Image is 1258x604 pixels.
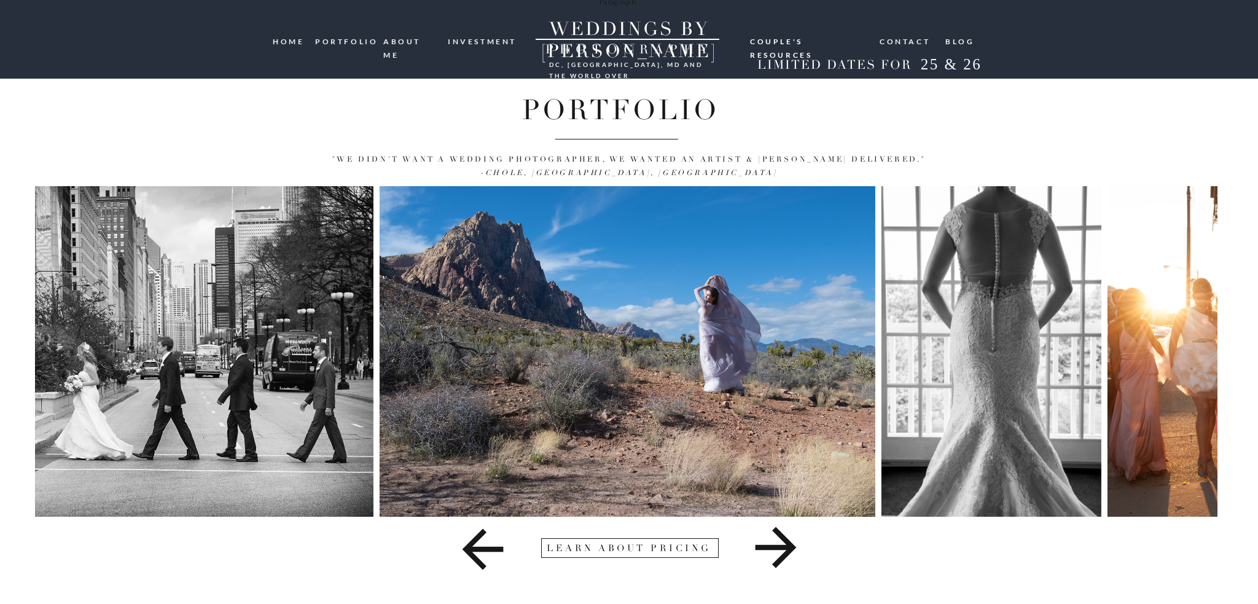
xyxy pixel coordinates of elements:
h2: LIMITED DATES FOR [752,58,916,73]
a: portfolio [315,35,374,47]
a: blog [945,35,975,47]
h3: DC, [GEOGRAPHIC_DATA], md and the world over [549,59,706,69]
a: Couple's resources [750,35,868,45]
h2: 25 & 26 [911,55,991,77]
a: WEDDINGS BY [PERSON_NAME] [517,18,741,40]
a: investment [448,35,518,47]
a: ABOUT ME [383,35,439,47]
p: "We didn't want a wedding photographer, we wanted an artist & [PERSON_NAME] delivered." [89,153,1169,180]
i: -Chole, [GEOGRAPHIC_DATA], [GEOGRAPHIC_DATA] [480,168,777,178]
a: HOME [273,35,307,47]
h1: Portfolio [138,94,1103,123]
a: Contact [880,35,931,47]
